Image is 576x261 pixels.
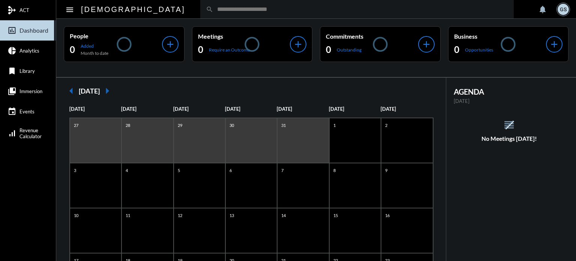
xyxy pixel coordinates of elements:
[538,5,547,14] mat-icon: notifications
[383,167,389,173] p: 9
[124,167,130,173] p: 4
[100,83,115,98] mat-icon: arrow_right
[69,106,121,112] p: [DATE]
[206,6,213,13] mat-icon: search
[331,122,337,128] p: 1
[19,7,29,13] span: ACT
[79,87,100,95] h2: [DATE]
[7,6,16,15] mat-icon: mediation
[331,212,340,219] p: 15
[65,5,74,14] mat-icon: Side nav toggle icon
[19,27,48,34] span: Dashboard
[454,87,565,96] h2: AGENDA
[62,2,77,17] button: Toggle sidenav
[331,167,337,173] p: 8
[124,212,132,219] p: 11
[277,106,328,112] p: [DATE]
[173,106,225,112] p: [DATE]
[381,106,432,112] p: [DATE]
[279,167,285,173] p: 7
[225,106,277,112] p: [DATE]
[7,66,16,75] mat-icon: bookmark
[81,3,185,15] h2: [DEMOGRAPHIC_DATA]
[176,122,184,128] p: 29
[329,106,381,112] p: [DATE]
[383,122,389,128] p: 2
[124,122,132,128] p: 28
[64,83,79,98] mat-icon: arrow_left
[7,26,16,35] mat-icon: insert_chart_outlined
[176,212,184,219] p: 12
[279,212,288,219] p: 14
[7,129,16,138] mat-icon: signal_cellular_alt
[228,122,236,128] p: 30
[19,68,35,74] span: Library
[503,119,515,131] mat-icon: reorder
[228,212,236,219] p: 13
[19,88,42,94] span: Immersion
[446,135,573,142] h5: No Meetings [DATE]!
[72,212,80,219] p: 10
[7,87,16,96] mat-icon: collections_bookmark
[383,212,391,219] p: 16
[19,48,39,54] span: Analytics
[176,167,182,173] p: 5
[19,109,34,115] span: Events
[279,122,288,128] p: 31
[19,127,42,139] span: Revenue Calculator
[121,106,173,112] p: [DATE]
[454,98,565,104] p: [DATE]
[7,107,16,116] mat-icon: event
[228,167,234,173] p: 6
[558,4,569,15] div: GS
[72,167,78,173] p: 3
[7,46,16,55] mat-icon: pie_chart
[72,122,80,128] p: 27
